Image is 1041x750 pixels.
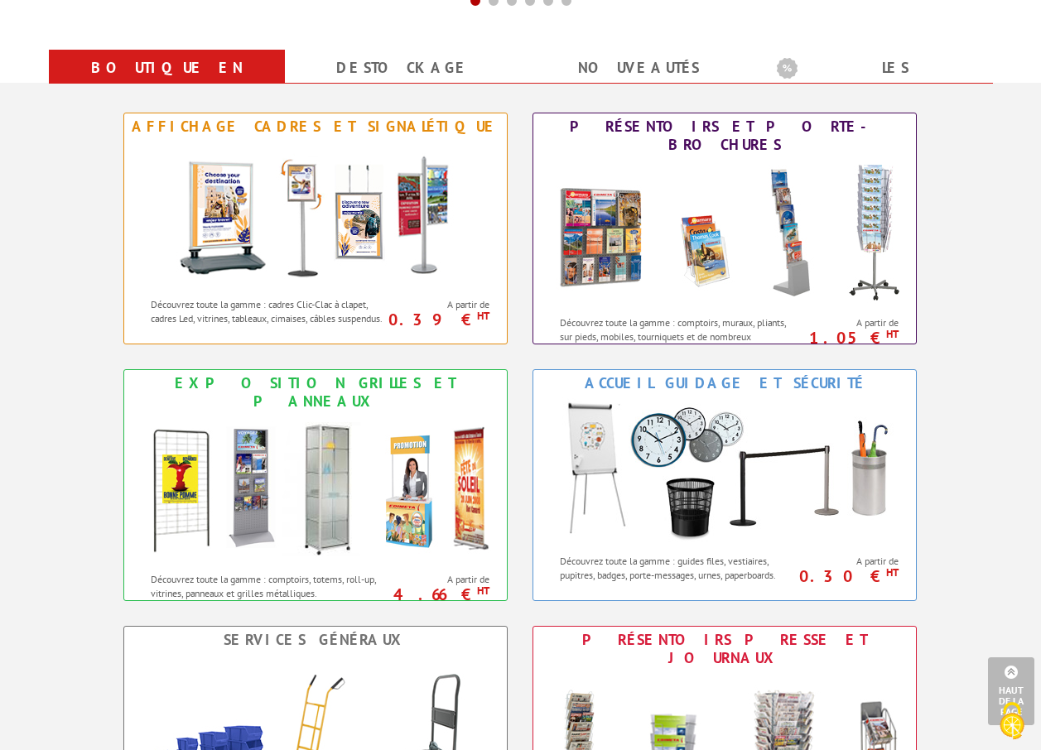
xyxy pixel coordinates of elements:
[777,53,984,86] b: Les promotions
[801,316,899,329] span: A partir de
[151,297,387,325] p: Découvrez toute la gamme : cadres Clic-Clac à clapet, cadres Led, vitrines, tableaux, cimaises, c...
[801,555,899,568] span: A partir de
[560,315,796,358] p: Découvrez toute la gamme : comptoirs, muraux, pliants, sur pieds, mobiles, tourniquets et de nomb...
[128,374,503,411] div: Exposition Grilles et Panneaux
[983,694,1041,750] button: Cookies (fenêtre modale)
[988,657,1034,725] a: Haut de la page
[537,118,912,154] div: Présentoirs et Porte-brochures
[128,631,503,649] div: Services Généraux
[541,53,737,83] a: nouveautés
[533,113,917,344] a: Présentoirs et Porte-brochures Présentoirs et Porte-brochures Découvrez toute la gamme : comptoir...
[537,374,912,392] div: Accueil Guidage et Sécurité
[886,565,899,579] sup: HT
[383,589,490,599] p: 4.66 €
[383,315,490,325] p: 0.39 €
[886,327,899,341] sup: HT
[392,298,490,311] span: A partir de
[793,571,899,581] p: 0.30 €
[533,369,917,601] a: Accueil Guidage et Sécurité Accueil Guidage et Sécurité Découvrez toute la gamme : guides files, ...
[133,415,498,564] img: Exposition Grilles et Panneaux
[392,573,490,586] span: A partir de
[123,113,508,344] a: Affichage Cadres et Signalétique Affichage Cadres et Signalétique Découvrez toute la gamme : cadr...
[542,158,907,307] img: Présentoirs et Porte-brochures
[477,584,489,598] sup: HT
[305,53,501,83] a: Destockage
[162,140,469,289] img: Affichage Cadres et Signalétique
[477,309,489,323] sup: HT
[560,554,796,582] p: Découvrez toute la gamme : guides files, vestiaires, pupitres, badges, porte-messages, urnes, pap...
[777,53,973,113] a: Les promotions
[151,572,387,600] p: Découvrez toute la gamme : comptoirs, totems, roll-up, vitrines, panneaux et grilles métalliques.
[793,333,899,343] p: 1.05 €
[128,118,503,136] div: Affichage Cadres et Signalétique
[69,53,265,113] a: Boutique en ligne
[537,631,912,667] div: Présentoirs Presse et Journaux
[542,397,907,546] img: Accueil Guidage et Sécurité
[123,369,508,601] a: Exposition Grilles et Panneaux Exposition Grilles et Panneaux Découvrez toute la gamme : comptoir...
[991,700,1033,742] img: Cookies (fenêtre modale)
